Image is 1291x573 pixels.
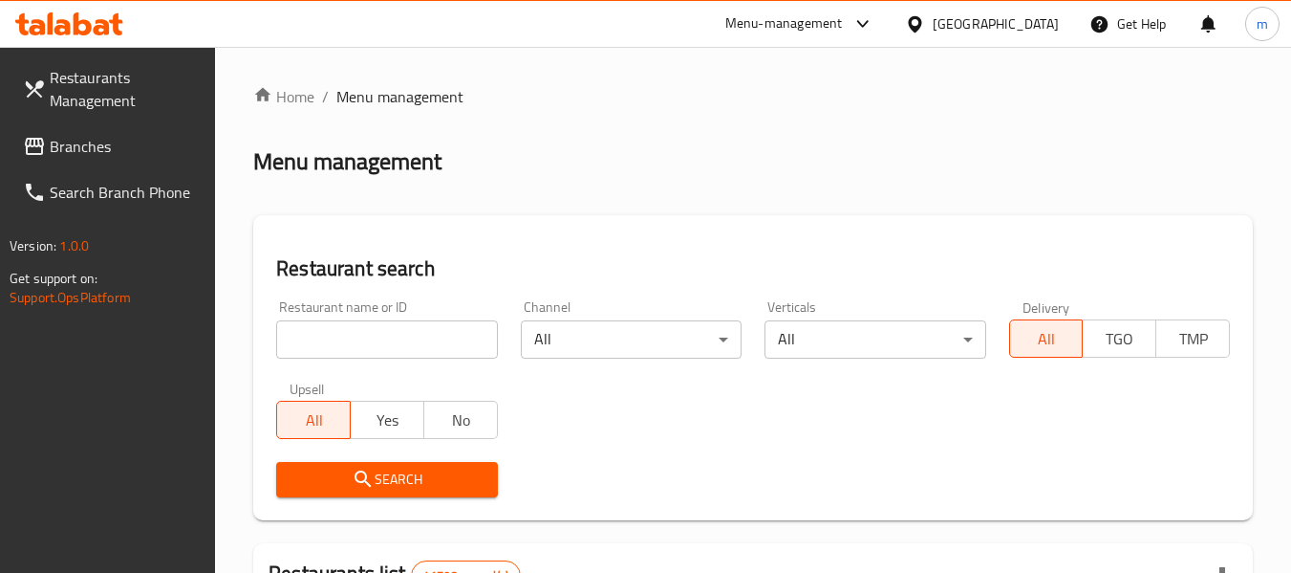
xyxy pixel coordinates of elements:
[1155,320,1230,358] button: TMP
[933,13,1059,34] div: [GEOGRAPHIC_DATA]
[1090,325,1149,353] span: TGO
[50,135,201,158] span: Branches
[276,462,497,497] button: Search
[290,382,325,395] label: Upsell
[423,401,498,439] button: No
[276,254,1230,283] h2: Restaurant search
[1164,325,1222,353] span: TMP
[285,407,343,434] span: All
[276,320,497,359] input: Search for restaurant name or ID..
[50,181,201,204] span: Search Branch Phone
[291,468,482,492] span: Search
[322,85,329,108] li: /
[725,12,843,35] div: Menu-management
[1082,320,1156,358] button: TGO
[1009,320,1084,358] button: All
[336,85,463,108] span: Menu management
[1018,325,1076,353] span: All
[10,285,131,310] a: Support.OpsPlatform
[1022,300,1070,314] label: Delivery
[10,233,56,258] span: Version:
[8,123,216,169] a: Branches
[1257,13,1268,34] span: m
[10,266,97,291] span: Get support on:
[253,146,441,177] h2: Menu management
[764,320,985,359] div: All
[276,401,351,439] button: All
[8,169,216,215] a: Search Branch Phone
[358,407,417,434] span: Yes
[350,401,424,439] button: Yes
[253,85,1253,108] nav: breadcrumb
[8,55,216,123] a: Restaurants Management
[59,233,89,258] span: 1.0.0
[253,85,314,108] a: Home
[521,320,742,359] div: All
[432,407,490,434] span: No
[50,66,201,112] span: Restaurants Management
